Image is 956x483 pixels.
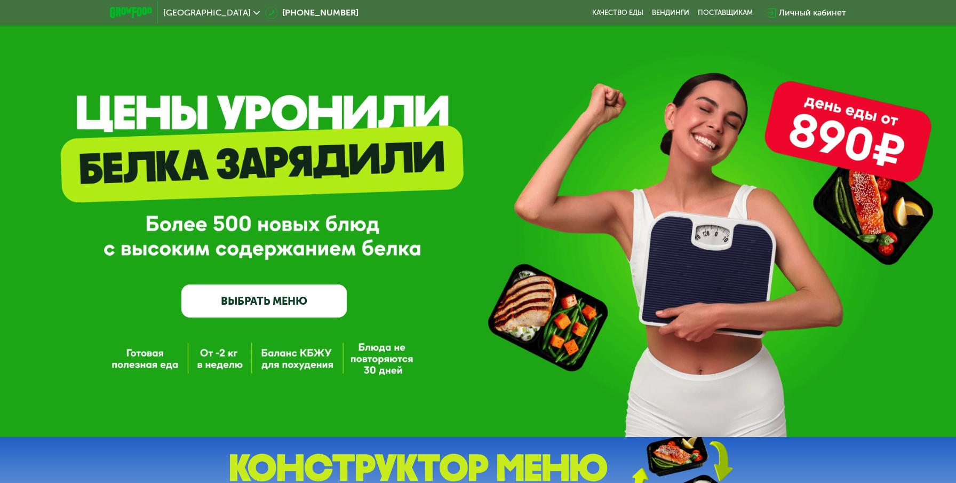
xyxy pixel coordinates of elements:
[163,9,251,17] span: [GEOGRAPHIC_DATA]
[652,9,689,17] a: Вендинги
[181,284,347,318] a: ВЫБРАТЬ МЕНЮ
[779,6,846,19] div: Личный кабинет
[592,9,643,17] a: Качество еды
[265,6,359,19] a: [PHONE_NUMBER]
[698,9,753,17] div: поставщикам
